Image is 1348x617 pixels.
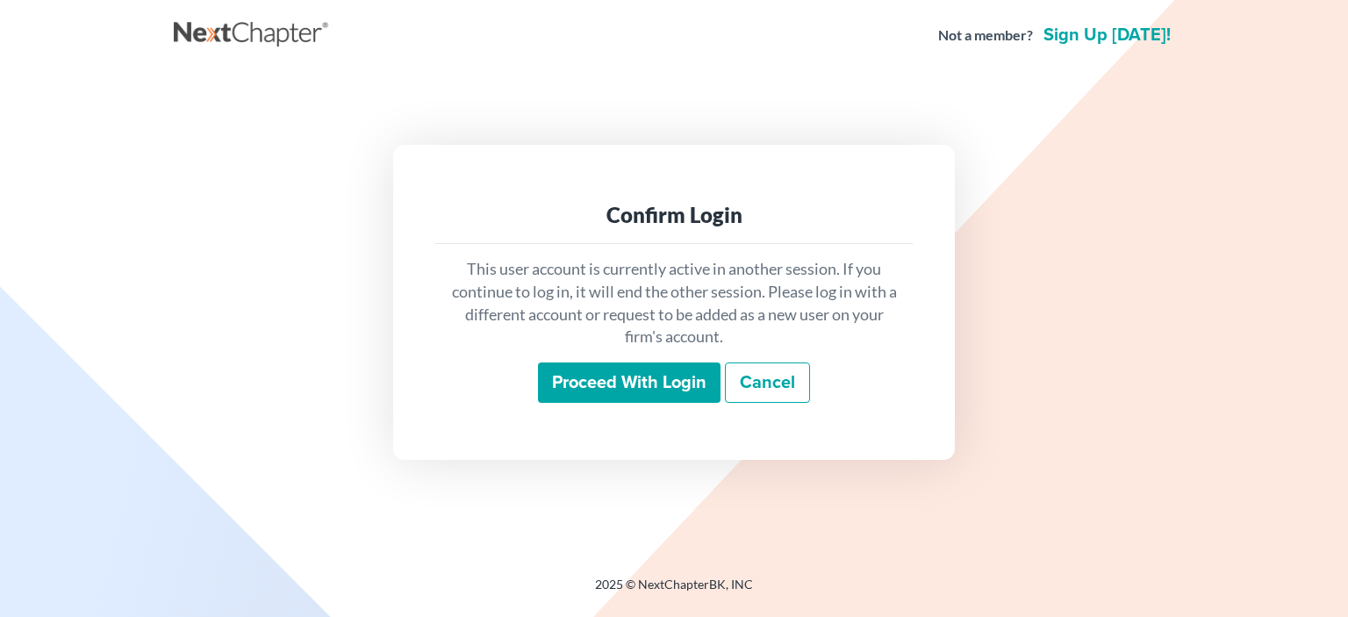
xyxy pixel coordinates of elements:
p: This user account is currently active in another session. If you continue to log in, it will end ... [449,258,899,348]
a: Sign up [DATE]! [1040,26,1174,44]
div: 2025 © NextChapterBK, INC [174,576,1174,607]
input: Proceed with login [538,362,721,403]
a: Cancel [725,362,810,403]
div: Confirm Login [449,201,899,229]
strong: Not a member? [938,25,1033,46]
